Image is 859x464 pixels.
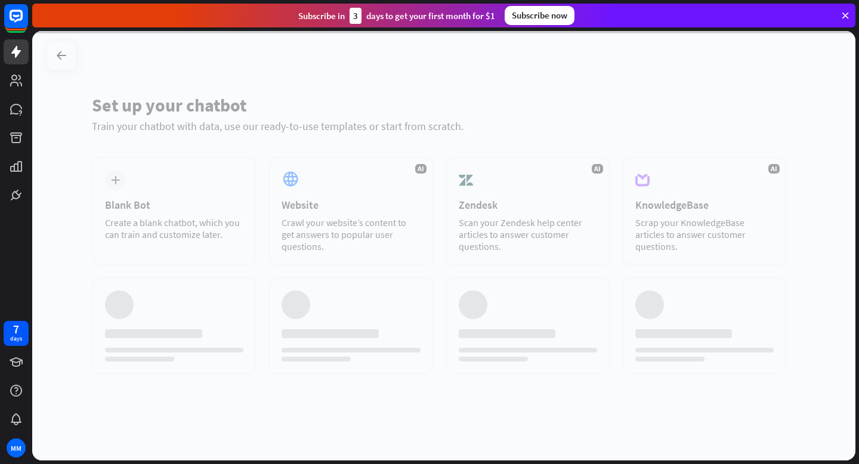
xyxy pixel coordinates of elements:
div: Subscribe in days to get your first month for $1 [298,8,495,24]
div: 7 [13,324,19,335]
div: days [10,335,22,343]
a: 7 days [4,321,29,346]
div: 3 [350,8,361,24]
div: MM [7,438,26,457]
div: Subscribe now [505,6,574,25]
